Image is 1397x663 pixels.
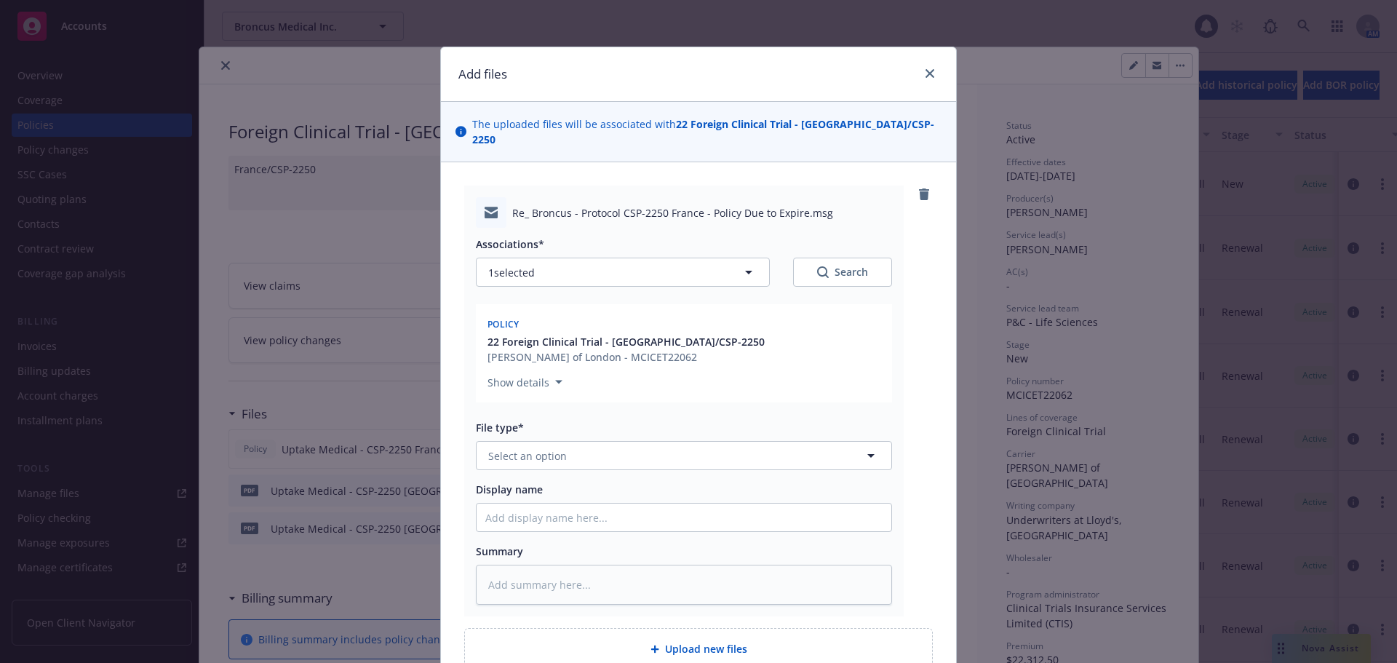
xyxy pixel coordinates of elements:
[476,544,523,558] span: Summary
[476,421,524,434] span: File type*
[488,448,567,464] span: Select an option
[476,483,543,496] span: Display name
[476,441,892,470] button: Select an option
[477,504,891,531] input: Add display name here...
